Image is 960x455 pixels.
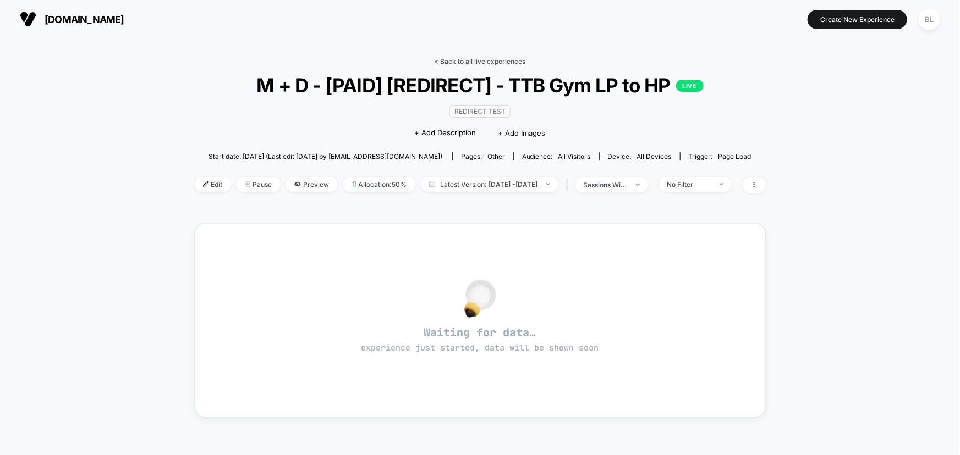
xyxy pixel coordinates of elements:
[689,152,751,160] div: Trigger:
[449,105,511,118] span: Redirect Test
[286,177,338,192] span: Preview
[215,325,746,354] span: Waiting for data…
[599,152,680,160] span: Device:
[808,10,907,29] button: Create New Experience
[45,14,124,25] span: [DOMAIN_NAME]
[421,177,558,192] span: Latest Version: [DATE] - [DATE]
[564,177,575,193] span: |
[487,152,505,160] span: other
[498,129,545,137] span: + Add Images
[667,180,711,188] div: No Filter
[414,127,476,138] span: + Add Description
[461,152,505,160] div: Pages:
[558,152,591,160] span: All Visitors
[17,10,128,28] button: [DOMAIN_NAME]
[915,8,943,31] button: BL
[637,152,672,160] span: all devices
[343,177,415,192] span: Allocation: 50%
[676,80,704,92] p: LIVE
[522,152,591,160] div: Audience:
[429,181,435,187] img: calendar
[203,181,209,187] img: edit
[919,9,940,30] div: BL
[361,342,599,353] span: experience just started, data will be shown soon
[209,152,442,160] span: Start date: [DATE] (Last edit [DATE] by [EMAIL_ADDRESS][DOMAIN_NAME])
[245,181,250,187] img: end
[546,183,550,185] img: end
[20,11,36,27] img: Visually logo
[237,177,281,192] span: Pause
[584,181,628,189] div: sessions with impression
[195,177,231,192] span: Edit
[720,183,723,185] img: end
[352,181,356,187] img: rebalance
[223,74,737,97] span: M + D - [PAID] [REDIRECT] - TTB Gym LP to HP
[718,152,751,160] span: Page Load
[636,184,640,186] img: end
[435,57,526,65] a: < Back to all live experiences
[464,279,496,318] img: no_data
